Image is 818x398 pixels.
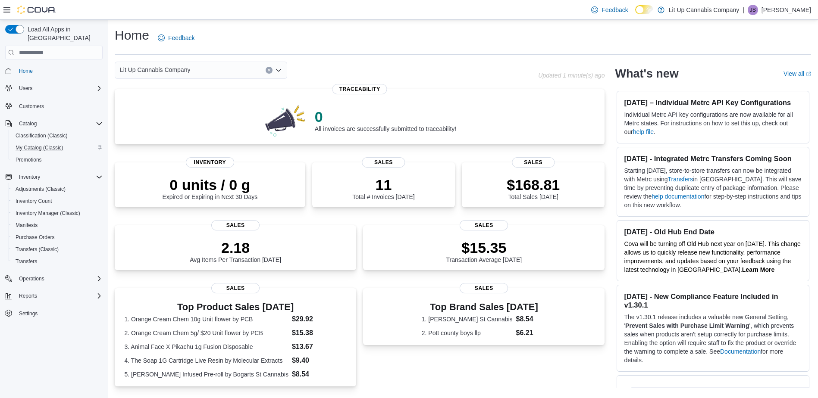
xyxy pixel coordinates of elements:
[16,246,59,253] span: Transfers (Classic)
[16,258,37,265] span: Transfers
[12,208,84,218] a: Inventory Manager (Classic)
[332,84,387,94] span: Traceability
[263,103,308,137] img: 0
[9,207,106,219] button: Inventory Manager (Classic)
[12,131,71,141] a: Classification (Classic)
[16,83,36,93] button: Users
[19,85,32,92] span: Users
[16,118,103,129] span: Catalog
[624,292,802,309] h3: [DATE] - New Compliance Feature Included in v1.30.1
[9,142,106,154] button: My Catalog (Classic)
[652,193,704,200] a: help documentation
[16,210,80,217] span: Inventory Manager (Classic)
[211,220,260,230] span: Sales
[124,356,288,365] dt: 4. The Soap 1G Cartridge Live Resin by Molecular Extracts
[806,72,811,77] svg: External link
[362,157,405,168] span: Sales
[16,83,103,93] span: Users
[12,244,103,255] span: Transfers (Classic)
[16,291,41,301] button: Reports
[9,130,106,142] button: Classification (Classic)
[275,67,282,74] button: Open list of options
[2,171,106,183] button: Inventory
[16,156,42,163] span: Promotions
[12,244,62,255] a: Transfers (Classic)
[19,292,37,299] span: Reports
[168,34,194,42] span: Feedback
[668,176,693,183] a: Transfers
[633,128,654,135] a: help file
[460,283,508,293] span: Sales
[352,176,414,193] p: 11
[292,342,347,352] dd: $13.67
[750,5,756,15] span: JS
[120,65,190,75] span: Lit Up Cannabis Company
[9,243,106,255] button: Transfers (Classic)
[9,183,106,195] button: Adjustments (Classic)
[748,5,758,15] div: Jessica Smith
[19,275,44,282] span: Operations
[512,157,555,168] span: Sales
[16,222,38,229] span: Manifests
[16,274,48,284] button: Operations
[266,67,273,74] button: Clear input
[784,70,811,77] a: View allExternal link
[12,155,103,165] span: Promotions
[16,65,103,76] span: Home
[162,176,257,193] p: 0 units / 0 g
[588,1,631,19] a: Feedback
[292,314,347,324] dd: $29.92
[2,99,106,112] button: Customers
[2,273,106,285] button: Operations
[12,143,103,153] span: My Catalog (Classic)
[16,308,41,319] a: Settings
[446,239,522,256] p: $15.35
[12,232,58,243] a: Purchase Orders
[2,65,106,77] button: Home
[24,25,103,42] span: Load All Apps in [GEOGRAPHIC_DATA]
[16,234,55,241] span: Purchase Orders
[9,231,106,243] button: Purchase Orders
[12,196,56,206] a: Inventory Count
[12,208,103,218] span: Inventory Manager (Classic)
[12,232,103,243] span: Purchase Orders
[124,370,288,379] dt: 5. [PERSON_NAME] Infused Pre-roll by Bogarts St Cannabis
[16,308,103,319] span: Settings
[124,342,288,351] dt: 3. Animal Face X Pikachu 1g Fusion Disposable
[19,174,40,180] span: Inventory
[12,196,103,206] span: Inventory Count
[154,29,198,47] a: Feedback
[190,239,281,263] div: Avg Items Per Transaction [DATE]
[516,314,546,324] dd: $8.54
[635,5,653,14] input: Dark Mode
[12,220,103,230] span: Manifests
[292,369,347,379] dd: $8.54
[16,118,40,129] button: Catalog
[624,313,802,364] p: The v1.30.1 release includes a valuable new General Setting, ' ', which prevents sales when produ...
[516,328,546,338] dd: $6.21
[12,256,103,267] span: Transfers
[538,72,605,79] p: Updated 1 minute(s) ago
[12,256,41,267] a: Transfers
[12,184,103,194] span: Adjustments (Classic)
[615,67,678,81] h2: What's new
[19,68,33,75] span: Home
[16,198,52,205] span: Inventory Count
[16,101,47,112] a: Customers
[315,108,456,132] div: All invoices are successfully submitted to traceability!
[16,172,44,182] button: Inventory
[16,172,103,182] span: Inventory
[762,5,811,15] p: [PERSON_NAME]
[115,27,149,44] h1: Home
[9,255,106,267] button: Transfers
[422,302,546,312] h3: Top Brand Sales [DATE]
[602,6,628,14] span: Feedback
[16,144,63,151] span: My Catalog (Classic)
[315,108,456,125] p: 0
[16,66,36,76] a: Home
[16,291,103,301] span: Reports
[19,310,38,317] span: Settings
[124,329,288,337] dt: 2. Orange Cream Chem 5g/ $20 Unit flower by PCB
[742,266,774,273] a: Learn More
